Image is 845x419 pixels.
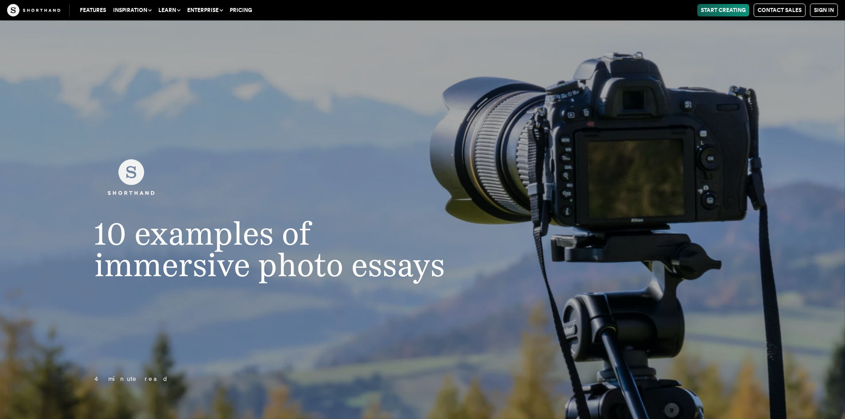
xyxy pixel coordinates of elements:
a: Contact Sales [754,4,806,17]
a: Start Creating [697,4,749,16]
button: Inspiration [110,4,155,16]
a: Features [76,4,110,16]
button: Learn [155,4,184,16]
a: Pricing [226,4,255,16]
p: 4 minute read [77,374,480,384]
h1: 10 examples of immersive photo essays [77,218,480,281]
img: The Craft [7,4,60,16]
button: Enterprise [184,4,226,16]
a: Sign in [810,4,838,17]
